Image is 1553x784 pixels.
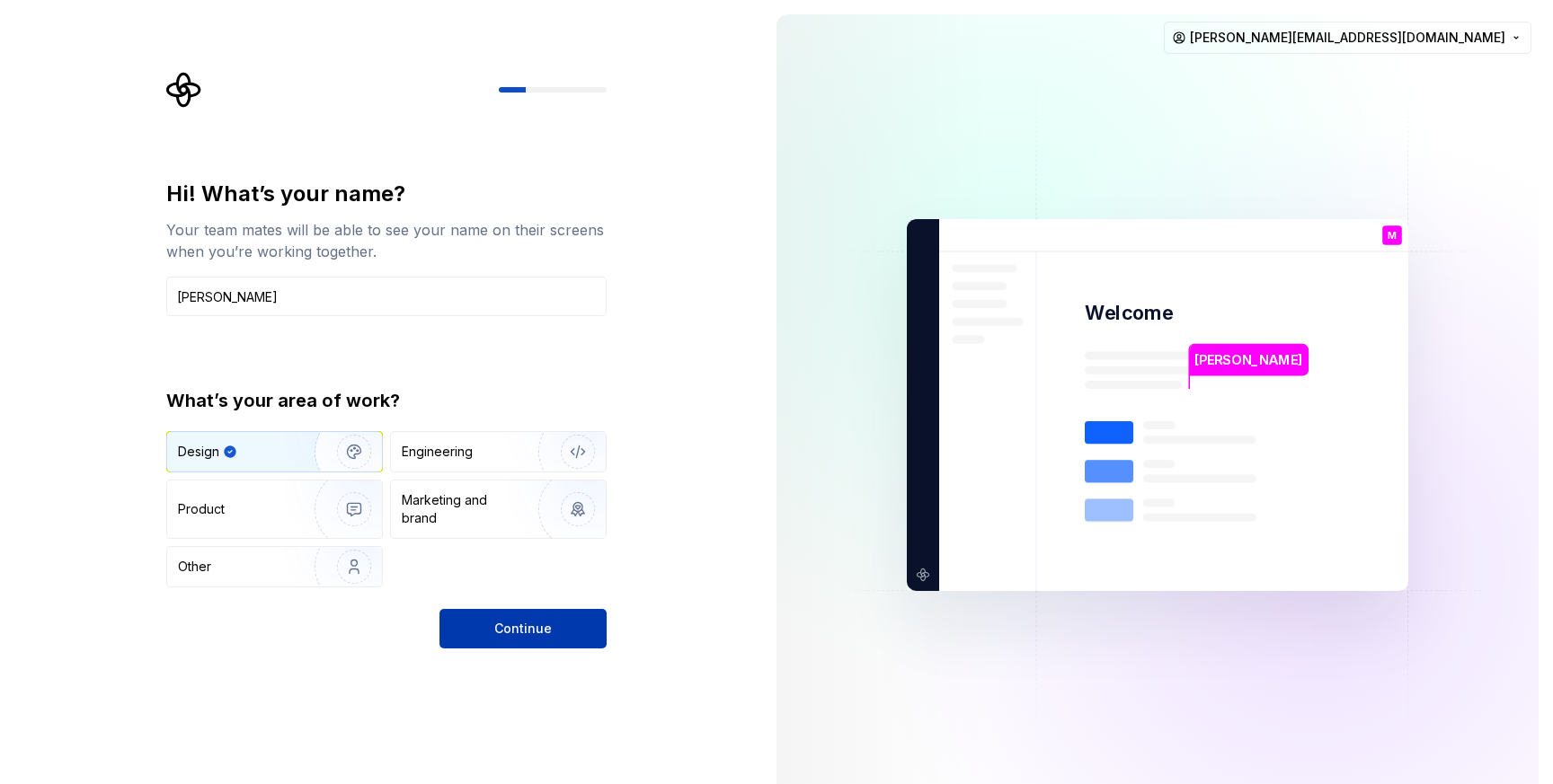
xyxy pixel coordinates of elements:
[439,609,607,648] button: Continue
[1190,29,1505,47] span: [PERSON_NAME][EMAIL_ADDRESS][DOMAIN_NAME]
[166,388,607,413] div: What’s your area of work?
[402,491,523,527] div: Marketing and brand
[166,277,607,316] input: Han Solo
[178,443,219,461] div: Design
[1085,300,1173,326] p: Welcome
[166,180,607,208] div: Hi! What’s your name?
[402,443,473,461] div: Engineering
[178,500,225,518] div: Product
[1194,350,1302,370] p: [PERSON_NAME]
[1388,231,1397,241] p: M
[166,72,202,108] svg: Supernova Logo
[166,219,607,262] div: Your team mates will be able to see your name on their screens when you’re working together.
[178,558,211,576] div: Other
[1164,22,1531,54] button: [PERSON_NAME][EMAIL_ADDRESS][DOMAIN_NAME]
[494,620,552,638] span: Continue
